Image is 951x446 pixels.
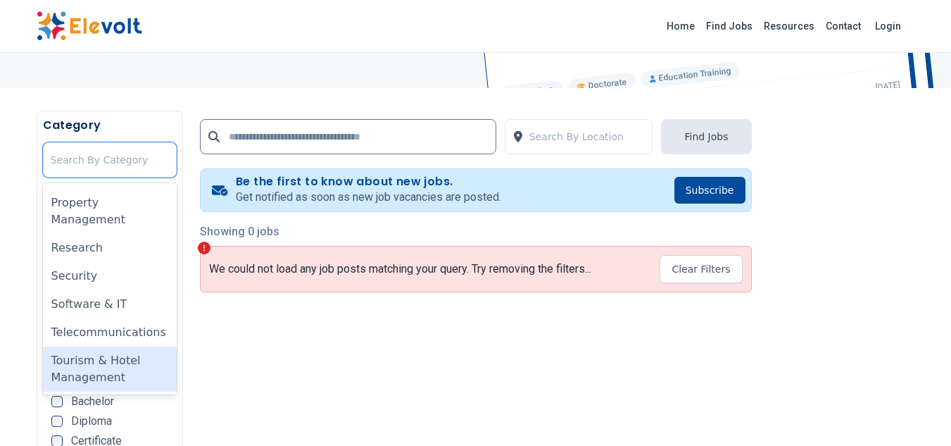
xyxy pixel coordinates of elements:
[660,255,742,283] button: Clear Filters
[43,234,177,262] div: Research
[758,15,820,37] a: Resources
[236,175,501,189] h4: Be the first to know about new jobs.
[51,416,63,427] input: Diploma
[51,396,63,407] input: Bachelor
[674,177,745,204] button: Subscribe
[820,15,867,37] a: Contact
[867,12,909,40] a: Login
[71,396,114,407] span: Bachelor
[43,117,177,134] h5: Category
[881,378,951,446] iframe: Chat Widget
[43,347,177,392] div: Tourism & Hotel Management
[71,416,112,427] span: Diploma
[43,262,177,290] div: Security
[236,189,501,206] p: Get notified as soon as new job vacancies are posted.
[700,15,758,37] a: Find Jobs
[37,11,142,41] img: Elevolt
[43,290,177,318] div: Software & IT
[209,262,591,276] p: We could not load any job posts matching your query. Try removing the filters...
[661,119,751,154] button: Find Jobs
[43,189,177,234] div: Property Management
[200,223,752,240] p: Showing 0 jobs
[43,318,177,347] div: Telecommunications
[661,15,700,37] a: Home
